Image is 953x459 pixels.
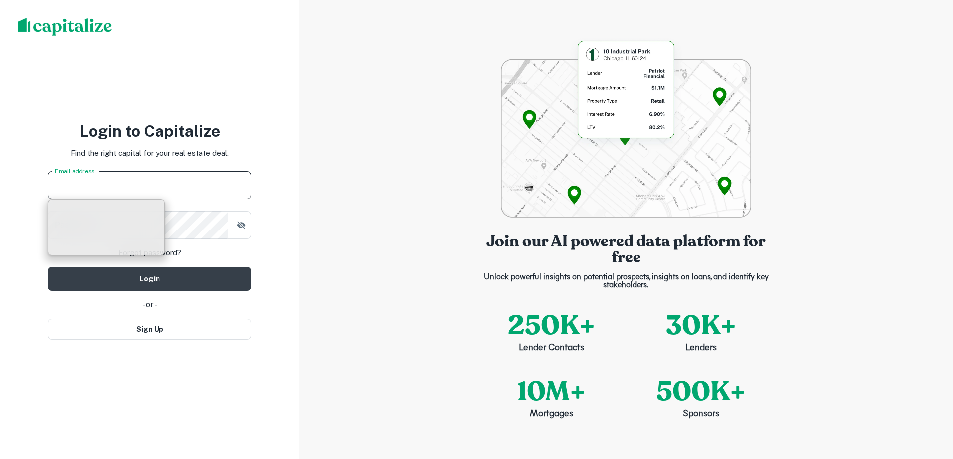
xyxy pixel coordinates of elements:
p: Mortgages [530,408,573,421]
img: login-bg [501,38,751,218]
p: Lenders [685,342,717,355]
p: 30K+ [666,305,736,346]
label: Email address [55,167,94,175]
button: Login [48,267,251,291]
p: Sponsors [683,408,719,421]
p: Lender Contacts [519,342,584,355]
img: capitalize-logo.png [18,18,112,36]
p: Find the right capital for your real estate deal. [71,147,229,159]
p: 250K+ [508,305,595,346]
p: 500K+ [656,371,746,412]
p: 10M+ [517,371,586,412]
button: Sign Up [48,319,251,340]
iframe: Chat Widget [903,347,953,395]
p: Join our AI powered data platform for free [476,233,776,265]
h3: Login to Capitalize [48,119,251,143]
p: Unlock powerful insights on potential prospects, insights on loans, and identify key stakeholders. [476,273,776,289]
div: - or - [48,299,251,311]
